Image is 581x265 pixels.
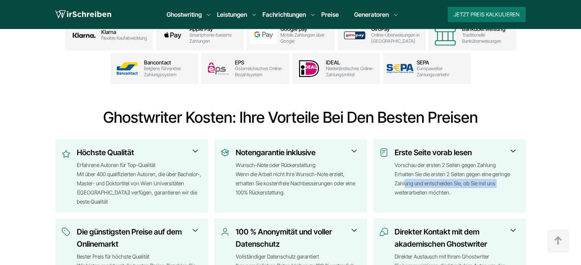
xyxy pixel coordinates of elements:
span: Mobile Zahlungen über Google [280,32,332,44]
img: Banküberweisung [432,22,459,48]
img: logo wirschreiben [55,9,111,20]
span: SEPA [417,59,468,66]
h3: Höchste Qualität [77,146,197,159]
span: Belgiens führendes Zahlungssystem [144,66,195,78]
h3: 100 % Anonymität und voller Datenschutz [236,226,356,250]
img: Erste Seite vorab lesen [379,148,388,157]
img: Klarna [70,26,98,44]
span: Smartphone-basierte Zahlungen [189,32,241,44]
span: Banküberweisung [462,26,513,32]
img: 100 % Anonymität und voller Datenschutz [220,227,230,236]
div: Wunsch-Note oder Rückerstattung Wenn die Arbeit nicht Ihre Wunsch-Note erzielt, erhalten Sie kost... [236,161,361,206]
img: button top [547,230,570,252]
img: Die günstigsten Preise auf dem Onlinemarkt [61,227,71,236]
img: EPS [204,60,232,78]
img: Notengarantie inklusive [220,148,230,157]
img: Apple Pay [159,26,186,44]
a: Fachrichtungen [262,10,306,19]
span: Bancontact [144,59,195,66]
button: Jetzt Preis kalkulieren [448,7,526,22]
span: Apple Pay [189,26,241,32]
a: Generatoren [354,10,389,19]
span: Niederländisches Online-Zahlungsmittel [326,66,377,78]
span: EPS [235,59,286,66]
h3: Notengarantie inklusive [236,146,356,159]
span: Klarna [101,29,147,35]
h3: Erste Seite vorab lesen [395,146,515,159]
img: Bancontact [113,59,141,78]
div: Vorschau der ersten 2 Seiten gegen Zahlung Erhalten Sie die ersten 2 Seiten gegen eine geringe Za... [395,161,520,206]
img: Google pay [250,26,277,44]
span: iDEAL [326,59,377,66]
div: Erfahrene Autoren für Top-Qualität Mit über 400 qualifizierten Autoren, die über Bachelor-, Maste... [77,161,202,206]
span: GiroPay [371,26,422,32]
span: Online-Überweisungen in [GEOGRAPHIC_DATA] [371,32,422,44]
img: SEPA [386,64,414,74]
img: Höchste Qualität [61,148,71,160]
a: Leistungen [217,10,247,19]
span: Österreichisches Online-Bezahlsystem [235,66,286,78]
span: Traditionelle Banküberweisungen [462,32,513,44]
h3: Die günstigsten Preise auf dem Onlinemarkt [77,226,197,250]
img: iDEAL [295,57,323,80]
h3: Direkter Kontakt mit dem akademischen Ghostwriter [395,226,515,250]
span: Flexible Kaufabwicklung [101,35,147,41]
a: Ghostwriting [167,10,202,19]
img: Direkter Kontakt mit dem akademischen Ghostwriter [379,227,388,236]
span: Europaweiter Zahlungsverkehr [417,66,468,78]
a: Preise [321,11,339,18]
h2: Ghostwriter Kosten: Ihre Vorteile bei den besten Preisen [52,108,529,127]
img: GiroPay [341,26,368,44]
